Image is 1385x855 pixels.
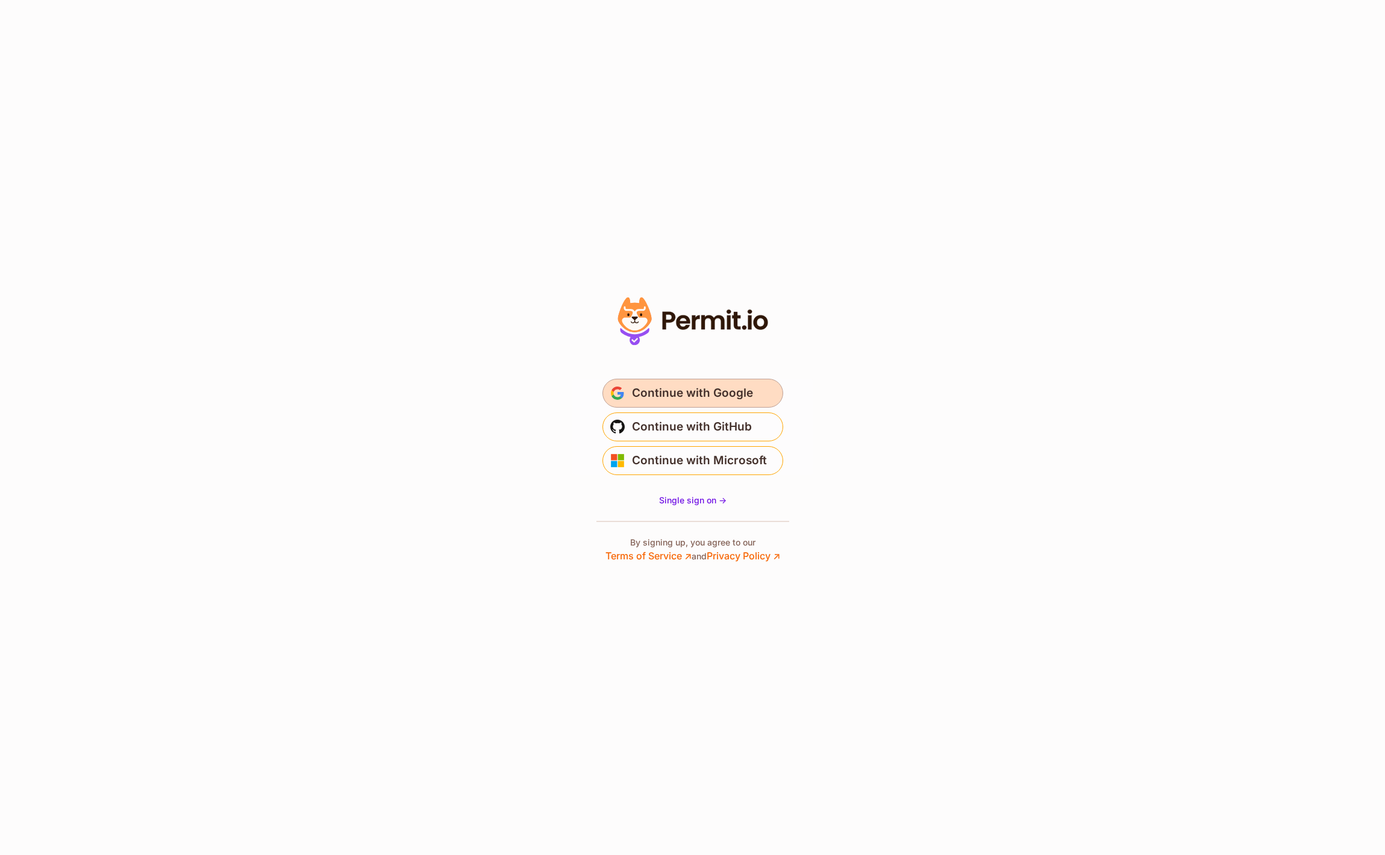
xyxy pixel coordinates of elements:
button: Continue with Microsoft [602,446,783,475]
span: Single sign on -> [659,495,727,505]
span: Continue with GitHub [632,417,752,437]
span: Continue with Google [632,384,753,403]
button: Continue with GitHub [602,412,783,441]
p: By signing up, you agree to our and [605,536,780,563]
a: Single sign on -> [659,494,727,506]
button: Continue with Google [602,379,783,408]
a: Privacy Policy ↗ [707,550,780,562]
span: Continue with Microsoft [632,451,767,470]
a: Terms of Service ↗ [605,550,692,562]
